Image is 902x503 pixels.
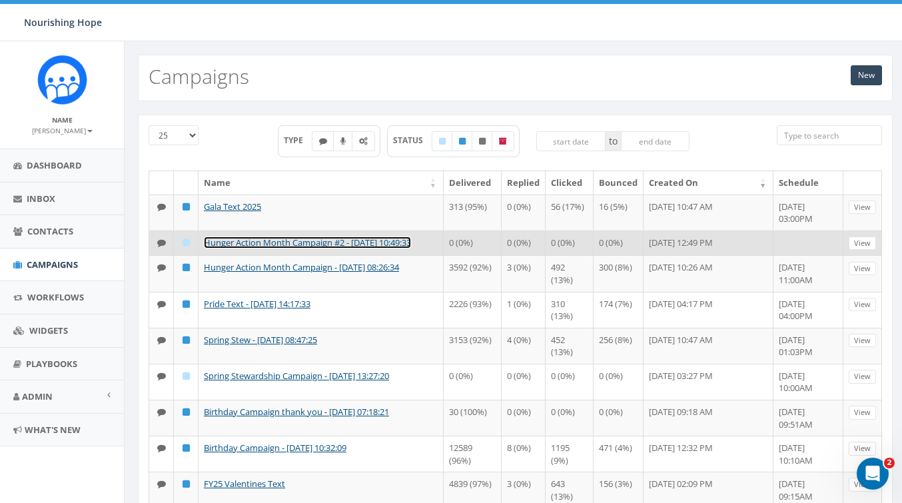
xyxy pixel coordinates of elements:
[594,195,644,231] td: 16 (5%)
[546,400,594,436] td: 0 (0%)
[849,442,876,456] a: View
[546,255,594,291] td: 492 (13%)
[644,255,773,291] td: [DATE] 10:26 AM
[546,292,594,328] td: 310 (13%)
[204,237,411,249] a: Hunger Action Month Campaign #2 - [DATE] 10:49:33
[773,171,843,195] th: Schedule
[37,55,87,105] img: Rally_Corp_Logo_1.png
[502,171,546,195] th: Replied
[849,298,876,312] a: View
[492,131,514,151] label: Archived
[284,135,312,146] span: TYPE
[157,480,166,488] i: Text SMS
[773,400,843,436] td: [DATE] 09:51AM
[29,324,68,336] span: Widgets
[444,292,502,328] td: 2226 (93%)
[849,370,876,384] a: View
[5,5,97,22] img: logo
[32,126,93,135] small: [PERSON_NAME]
[312,131,334,151] label: Text SMS
[644,364,773,400] td: [DATE] 03:27 PM
[204,298,310,310] a: Pride Text - [DATE] 14:17:33
[594,171,644,195] th: Bounced
[27,225,73,237] span: Contacts
[644,231,773,256] td: [DATE] 12:49 PM
[777,125,883,145] input: Type to search
[439,137,446,145] i: Draft
[546,195,594,231] td: 56 (17%)
[444,171,502,195] th: Delivered
[204,334,317,346] a: Spring Stew - [DATE] 08:47:25
[546,436,594,472] td: 1195 (9%)
[502,231,546,256] td: 0 (0%)
[594,436,644,472] td: 471 (4%)
[644,292,773,328] td: [DATE] 04:17 PM
[157,372,166,380] i: Text SMS
[157,203,166,211] i: Text SMS
[5,70,195,94] div: You will be redirected to our universal log in page.
[851,65,882,85] a: New
[319,137,327,145] i: Text SMS
[644,328,773,364] td: [DATE] 10:47 AM
[849,201,876,215] a: View
[5,95,40,106] a: Log in
[773,255,843,291] td: [DATE] 11:00AM
[444,436,502,472] td: 12589 (96%)
[857,458,889,490] iframe: Intercom live chat
[25,424,81,436] span: What's New
[594,231,644,256] td: 0 (0%)
[594,292,644,328] td: 174 (7%)
[849,262,876,276] a: View
[502,364,546,400] td: 0 (0%)
[352,131,375,151] label: Automated Message
[536,131,606,151] input: start date
[444,255,502,291] td: 3592 (92%)
[393,135,432,146] span: STATUS
[644,171,773,195] th: Created On: activate to sort column ascending
[157,336,166,344] i: Text SMS
[594,328,644,364] td: 256 (8%)
[546,364,594,400] td: 0 (0%)
[502,436,546,472] td: 8 (0%)
[157,408,166,416] i: Text SMS
[22,390,53,402] span: Admin
[621,131,690,151] input: end date
[502,328,546,364] td: 4 (0%)
[204,370,389,382] a: Spring Stewardship Campaign - [DATE] 13:27:20
[849,478,876,492] a: View
[849,237,876,251] a: View
[333,131,353,151] label: Ringless Voice Mail
[5,58,195,70] div: Hello! Please Log In
[773,328,843,364] td: [DATE] 01:03PM
[644,400,773,436] td: [DATE] 09:18 AM
[183,300,190,308] i: Published
[644,436,773,472] td: [DATE] 12:32 PM
[502,255,546,291] td: 3 (0%)
[340,137,346,145] i: Ringless Voice Mail
[502,195,546,231] td: 0 (0%)
[546,171,594,195] th: Clicked
[52,115,73,125] small: Name
[479,137,486,145] i: Unpublished
[546,231,594,256] td: 0 (0%)
[444,195,502,231] td: 313 (95%)
[594,364,644,400] td: 0 (0%)
[502,400,546,436] td: 0 (0%)
[773,364,843,400] td: [DATE] 10:00AM
[149,65,249,87] h2: Campaigns
[157,263,166,272] i: Text SMS
[5,94,40,108] button: Log in
[452,131,473,151] label: Published
[773,436,843,472] td: [DATE] 10:10AM
[849,406,876,420] a: View
[444,231,502,256] td: 0 (0%)
[157,444,166,452] i: Text SMS
[644,195,773,231] td: [DATE] 10:47 AM
[157,300,166,308] i: Text SMS
[157,239,166,247] i: Text SMS
[773,292,843,328] td: [DATE] 04:00PM
[606,131,621,151] span: to
[594,255,644,291] td: 300 (8%)
[432,131,453,151] label: Draft
[27,258,78,270] span: Campaigns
